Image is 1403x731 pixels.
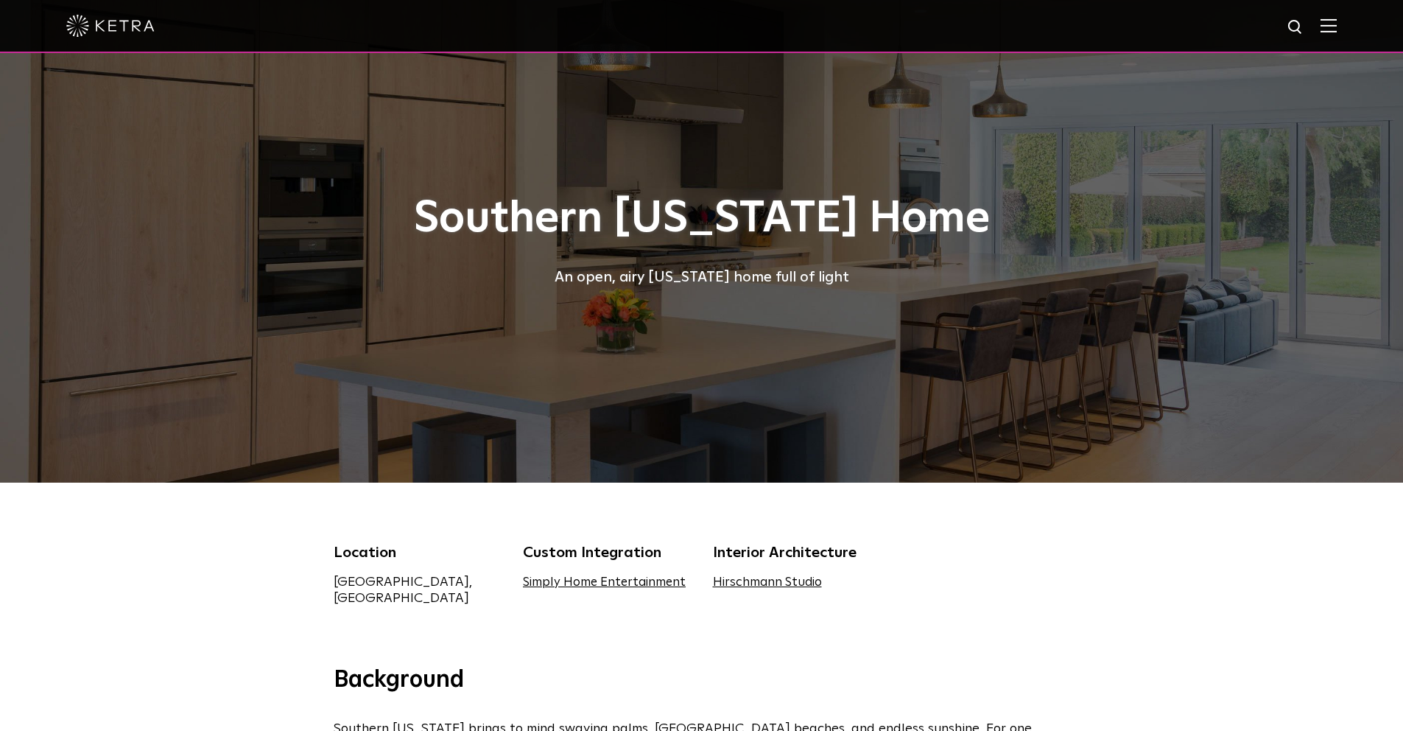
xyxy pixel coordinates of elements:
h3: Background [334,665,1070,696]
a: Simply Home Entertainment [523,576,686,589]
div: [GEOGRAPHIC_DATA], [GEOGRAPHIC_DATA] [334,574,502,606]
img: Hamburger%20Nav.svg [1321,18,1337,32]
div: Custom Integration [523,542,691,564]
a: Hirschmann Studio [713,576,822,589]
img: ketra-logo-2019-white [66,15,155,37]
div: Interior Architecture [713,542,881,564]
div: Location [334,542,502,564]
div: An open, airy [US_STATE] home full of light [334,265,1070,289]
img: search icon [1287,18,1305,37]
h1: Southern [US_STATE] Home [334,195,1070,243]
